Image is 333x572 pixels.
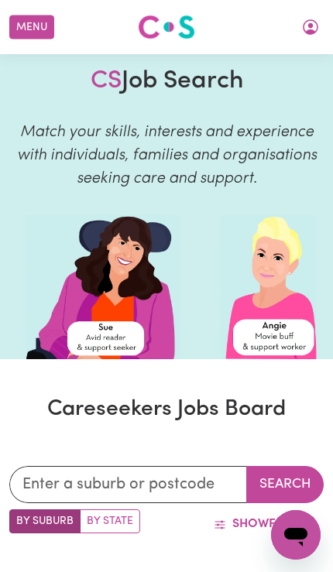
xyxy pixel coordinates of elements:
[271,510,321,560] iframe: Button to launch messaging window
[246,466,324,503] button: Search
[294,14,327,40] button: My Account
[80,509,140,533] label: Search by state
[91,69,122,94] span: CS
[138,9,195,45] a: Careseekers logo
[91,67,243,96] h1: Job Search
[204,509,324,539] button: ShowFilters
[232,518,269,530] span: Show
[138,13,195,41] img: Careseekers logo
[9,15,54,39] button: Menu
[9,509,81,533] label: Search by suburb/post code
[9,466,247,503] input: Enter a suburb or postcode
[12,121,321,190] p: Match your skills, interests and experience with individuals, families and organisations seeking ...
